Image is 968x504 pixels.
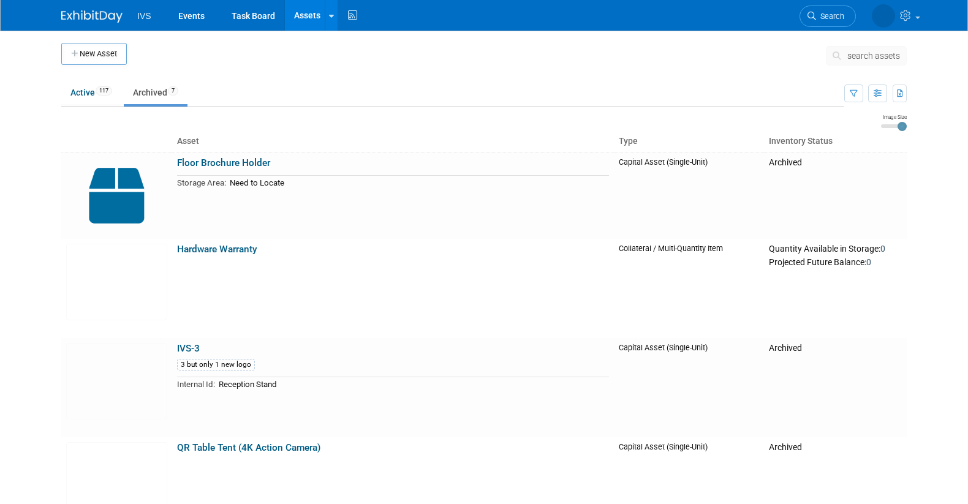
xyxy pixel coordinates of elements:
[177,343,200,354] a: IVS-3
[881,113,907,121] div: Image Size
[172,131,614,152] th: Asset
[769,157,902,168] div: Archived
[215,377,609,391] td: Reception Stand
[96,86,112,96] span: 117
[614,338,764,437] td: Capital Asset (Single-Unit)
[880,244,885,254] span: 0
[226,176,609,190] td: Need to Locate
[800,6,856,27] a: Search
[614,152,764,239] td: Capital Asset (Single-Unit)
[61,10,123,23] img: ExhibitDay
[61,81,121,104] a: Active117
[872,4,895,28] img: Christa Berg
[168,86,178,96] span: 7
[769,442,902,453] div: Archived
[816,12,844,21] span: Search
[137,11,151,21] span: IVS
[124,81,187,104] a: Archived7
[769,244,902,255] div: Quantity Available in Storage:
[614,239,764,338] td: Collateral / Multi-Quantity Item
[177,442,320,453] a: QR Table Tent (4K Action Camera)
[847,51,900,61] span: search assets
[769,255,902,268] div: Projected Future Balance:
[866,257,871,267] span: 0
[177,157,270,168] a: Floor Brochure Holder
[66,157,167,234] img: Capital-Asset-Icon-2.png
[614,131,764,152] th: Type
[177,178,226,187] span: Storage Area:
[177,377,215,391] td: Internal Id:
[177,244,257,255] a: Hardware Warranty
[769,343,902,354] div: Archived
[826,46,907,66] button: search assets
[61,43,127,65] button: New Asset
[177,359,255,370] div: 3 but only 1 new logo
